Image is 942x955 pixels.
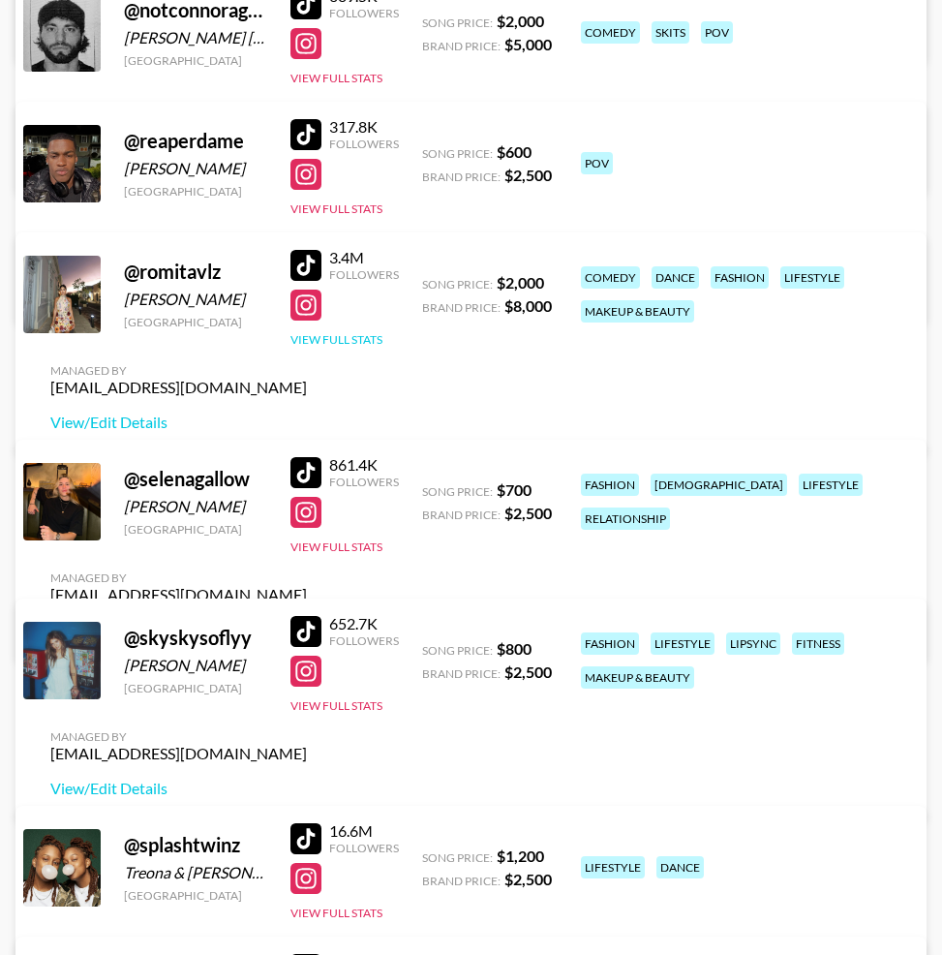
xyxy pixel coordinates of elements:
strong: $ 2,000 [497,12,544,30]
strong: $ 2,500 [504,870,552,888]
div: [EMAIL_ADDRESS][DOMAIN_NAME] [50,744,307,763]
span: Brand Price: [422,169,501,184]
strong: $ 800 [497,639,532,658]
div: Treona & [PERSON_NAME] [124,863,267,882]
button: View Full Stats [290,71,382,85]
span: Brand Price: [422,874,501,888]
div: [GEOGRAPHIC_DATA] [124,315,267,329]
div: lifestyle [581,856,645,878]
span: Song Price: [422,484,493,499]
a: View/Edit Details [50,779,307,798]
div: lipsync [726,632,780,655]
span: Song Price: [422,277,493,292]
span: Brand Price: [422,300,501,315]
span: Brand Price: [422,508,501,522]
strong: $ 8,000 [504,296,552,315]
div: Followers [329,267,399,282]
span: Song Price: [422,146,493,161]
div: [GEOGRAPHIC_DATA] [124,888,267,903]
div: [GEOGRAPHIC_DATA] [124,184,267,199]
a: View/Edit Details [50,413,307,432]
div: skits [652,21,689,44]
strong: $ 2,000 [497,273,544,292]
span: Song Price: [422,643,493,658]
div: pov [701,21,733,44]
div: [GEOGRAPHIC_DATA] [124,522,267,537]
button: View Full Stats [290,539,382,554]
strong: $ 2,500 [504,166,552,184]
div: dance [652,266,699,289]
strong: $ 2,500 [504,504,552,522]
div: 3.4M [329,248,399,267]
div: lifestyle [780,266,844,289]
div: [PERSON_NAME] [124,159,267,178]
div: @ reaperdame [124,129,267,153]
div: @ skyskysoflyy [124,626,267,650]
div: [EMAIL_ADDRESS][DOMAIN_NAME] [50,585,307,604]
span: Song Price: [422,15,493,30]
div: @ romitavlz [124,260,267,284]
div: pov [581,152,613,174]
div: Managed By [50,363,307,378]
div: makeup & beauty [581,666,694,689]
div: 861.4K [329,455,399,475]
div: relationship [581,508,670,530]
div: Followers [329,841,399,855]
div: lifestyle [799,474,863,496]
div: Managed By [50,729,307,744]
div: Followers [329,137,399,151]
div: dance [656,856,704,878]
div: fashion [711,266,769,289]
div: comedy [581,266,640,289]
div: @ selenagallow [124,467,267,491]
div: [PERSON_NAME] [124,656,267,675]
div: Followers [329,475,399,489]
strong: $ 700 [497,480,532,499]
div: [PERSON_NAME] [124,497,267,516]
button: View Full Stats [290,332,382,347]
div: fashion [581,632,639,655]
button: View Full Stats [290,698,382,713]
div: makeup & beauty [581,300,694,323]
span: Song Price: [422,850,493,865]
div: fashion [581,474,639,496]
div: [PERSON_NAME] [124,290,267,309]
div: [GEOGRAPHIC_DATA] [124,53,267,68]
div: 317.8K [329,117,399,137]
div: [EMAIL_ADDRESS][DOMAIN_NAME] [50,378,307,397]
div: 16.6M [329,821,399,841]
strong: $ 600 [497,142,532,161]
div: fitness [792,632,844,655]
span: Brand Price: [422,666,501,681]
div: lifestyle [651,632,714,655]
button: View Full Stats [290,906,382,920]
div: Followers [329,6,399,20]
div: [DEMOGRAPHIC_DATA] [651,474,787,496]
div: @ splashtwinz [124,833,267,857]
div: Managed By [50,570,307,585]
button: View Full Stats [290,201,382,216]
strong: $ 1,200 [497,847,544,865]
div: [PERSON_NAME] [PERSON_NAME] [124,28,267,47]
div: comedy [581,21,640,44]
div: [GEOGRAPHIC_DATA] [124,681,267,695]
strong: $ 2,500 [504,662,552,681]
div: Followers [329,633,399,648]
span: Brand Price: [422,39,501,53]
strong: $ 5,000 [504,35,552,53]
div: 652.7K [329,614,399,633]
